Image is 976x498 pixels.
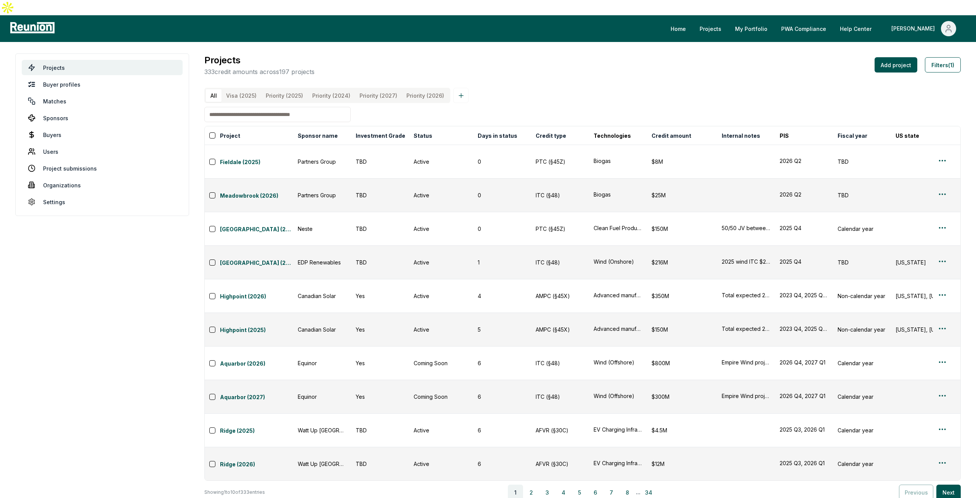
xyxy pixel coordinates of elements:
div: Calendar year [838,460,886,468]
div: [US_STATE], [US_STATE], [US_STATE] [896,326,944,334]
div: TBD [356,258,405,266]
a: Buyers [22,127,183,142]
div: Equinor [298,393,347,401]
div: Watt Up [GEOGRAPHIC_DATA] [298,460,347,468]
a: [GEOGRAPHIC_DATA] (2025) [220,259,293,268]
button: All [206,89,222,102]
div: Watt Up [GEOGRAPHIC_DATA] [298,426,347,434]
div: Calendar year [838,393,886,401]
button: 2023 Q4, 2025 Q4, 2026 Q1 [780,291,828,299]
div: Biogas [594,157,642,165]
div: TBD [356,426,405,434]
div: AMPC (§45X) [536,292,584,300]
a: [GEOGRAPHIC_DATA] (2025) [220,225,293,234]
div: 2025 Q3, 2026 Q1 [780,459,828,467]
a: Aquarbor (2026) [220,359,293,369]
div: Active [414,460,469,468]
a: Home [665,21,692,36]
div: AFVR (§30C) [536,426,584,434]
div: 0 [478,225,527,233]
button: 50/50 JV between Neste and Marathon Petroleum from renewable diesel facility in [US_STATE]. If th... [722,224,771,232]
div: 6 [478,393,527,401]
button: Days in status [476,128,519,143]
div: $8M [652,158,713,166]
a: Fieldale (2025) [220,158,293,167]
div: Wind (Offshore) [594,392,642,400]
div: Calendar year [838,359,886,367]
button: 2025 wind ITC $210M transfer from EDPR. Pseudo IG ($13B TNW) guaranty from EDPR NA. 10% retained ... [722,258,771,266]
div: Neste [298,225,347,233]
div: TBD [838,158,886,166]
button: Fiscal year [836,128,869,143]
div: Active [414,225,469,233]
div: $150M [652,225,713,233]
div: Equinor [298,359,347,367]
button: Biogas [594,190,642,198]
div: 6 [478,460,527,468]
div: 5 [478,326,527,334]
div: 2026 Q4, 2027 Q1 [780,358,828,366]
button: Meadowbrook (2026) [220,190,293,201]
button: Empire Wind project -- ITCs in Q4 2026 (700M - 800 M), Q1 in [DATE] (~300 M). "Over a billion in ... [722,358,771,366]
div: $12M [652,460,713,468]
button: Credit amount [650,128,693,143]
button: Priority (2026) [402,89,449,102]
div: Total expected 2025 credits is $250M. They have a TS already for $100M of 2025 credits at $0.94. ... [722,325,771,333]
div: Yes [356,292,405,300]
button: Internal notes [720,128,762,143]
button: Fieldale (2025) [220,156,293,167]
button: 2025 Q4 [780,224,828,232]
div: Partners Group [298,191,347,199]
div: 0 [478,191,527,199]
button: Add project [875,57,917,73]
div: ITC (§48) [536,191,584,199]
a: Ridge (2026) [220,460,293,469]
button: Advanced manufacturing [594,325,642,333]
div: $800M [652,359,713,367]
p: 333 credit amounts across 197 projects [204,67,315,76]
div: TBD [356,158,405,166]
button: 2026 Q2 [780,157,828,165]
div: Coming Soon [414,393,469,401]
div: Active [414,426,469,434]
button: [GEOGRAPHIC_DATA] (2025) [220,257,293,268]
a: Organizations [22,177,183,193]
nav: Main [665,21,968,36]
button: [PERSON_NAME] [885,21,962,36]
button: Wind (Onshore) [594,258,642,266]
div: PTC (§45Z) [536,225,584,233]
button: EV Charging Infrastructure [594,459,642,467]
div: AMPC (§45X) [536,326,584,334]
button: Credit type [534,128,568,143]
div: [US_STATE] [896,258,944,266]
button: 2026 Q2 [780,190,828,198]
p: Showing 1 to 10 of 333 entries [204,488,265,496]
a: Meadowbrook (2026) [220,192,293,201]
div: 2026 Q4, 2027 Q1 [780,392,828,400]
div: Advanced manufacturing [594,291,642,299]
a: Highpoint (2025) [220,326,293,335]
button: Clean Fuel Production [594,224,642,232]
button: Sponsor name [296,128,339,143]
button: Priority (2024) [308,89,355,102]
button: Project [218,128,242,143]
div: $150M [652,326,713,334]
button: Visa (2025) [222,89,261,102]
button: Aquarbor (2027) [220,392,293,402]
button: 2025 Q4 [780,258,828,266]
div: EDP Renewables [298,258,347,266]
div: Calendar year [838,225,886,233]
button: EV Charging Infrastructure [594,425,642,434]
div: $350M [652,292,713,300]
div: 1 [478,258,527,266]
div: Active [414,258,469,266]
div: Non-calendar year [838,292,886,300]
button: Wind (Offshore) [594,358,642,366]
button: Highpoint (2025) [220,324,293,335]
